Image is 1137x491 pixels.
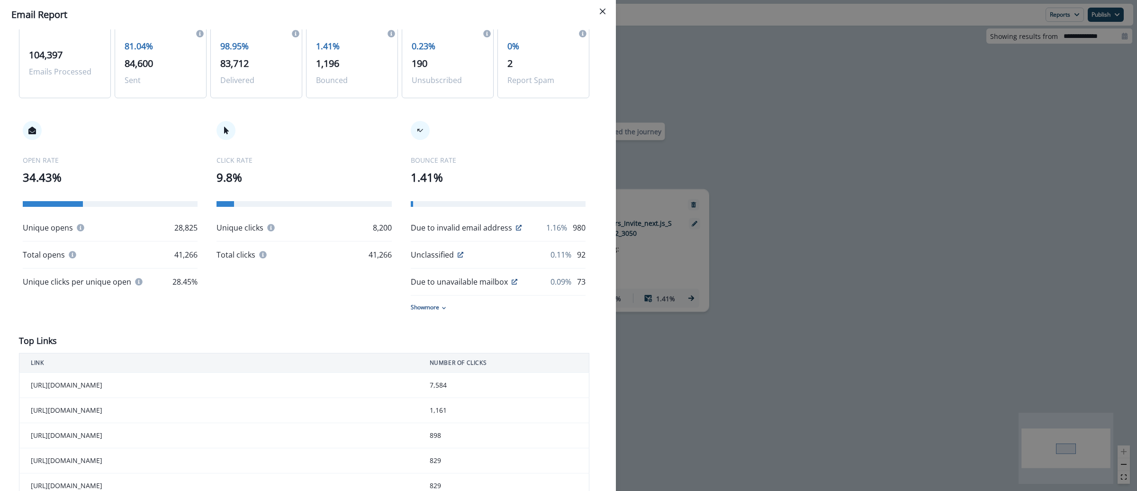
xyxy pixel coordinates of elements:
[316,57,339,70] span: 1,196
[19,423,418,448] td: [URL][DOMAIN_NAME]
[418,353,589,373] th: NUMBER OF CLICKS
[174,249,198,260] p: 41,266
[418,373,589,398] td: 7,584
[23,169,198,186] p: 34.43%
[418,448,589,473] td: 829
[411,249,454,260] p: Unclassified
[220,57,249,70] span: 83,712
[220,74,292,86] p: Delivered
[412,40,484,53] p: 0.23%
[217,155,391,165] p: CLICK RATE
[507,40,579,53] p: 0%
[369,249,392,260] p: 41,266
[19,448,418,473] td: [URL][DOMAIN_NAME]
[316,40,388,53] p: 1.41%
[507,57,513,70] span: 2
[412,74,484,86] p: Unsubscribed
[550,249,571,260] p: 0.11%
[217,169,391,186] p: 9.8%
[125,57,153,70] span: 84,600
[125,74,197,86] p: Sent
[172,276,198,287] p: 28.45%
[418,398,589,423] td: 1,161
[595,4,610,19] button: Close
[577,276,586,287] p: 73
[217,249,255,260] p: Total clicks
[29,48,63,61] span: 104,397
[507,74,579,86] p: Report Spam
[23,155,198,165] p: OPEN RATE
[19,373,418,398] td: [URL][DOMAIN_NAME]
[573,222,586,233] p: 980
[11,8,605,22] div: Email Report
[546,222,567,233] p: 1.16%
[217,222,263,233] p: Unique clicks
[411,276,508,287] p: Due to unavailable mailbox
[19,334,57,347] p: Top Links
[23,249,65,260] p: Total opens
[418,423,589,448] td: 898
[125,40,197,53] p: 81.04%
[577,249,586,260] p: 92
[411,169,586,186] p: 1.41%
[411,222,512,233] p: Due to invalid email address
[29,66,101,77] p: Emails Processed
[23,222,73,233] p: Unique opens
[220,40,292,53] p: 98.95%
[550,276,571,287] p: 0.09%
[19,353,418,373] th: LINK
[412,57,427,70] span: 190
[316,74,388,86] p: Bounced
[373,222,392,233] p: 8,200
[411,303,439,312] p: Show more
[174,222,198,233] p: 28,825
[23,276,131,287] p: Unique clicks per unique open
[19,398,418,423] td: [URL][DOMAIN_NAME]
[411,155,586,165] p: BOUNCE RATE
